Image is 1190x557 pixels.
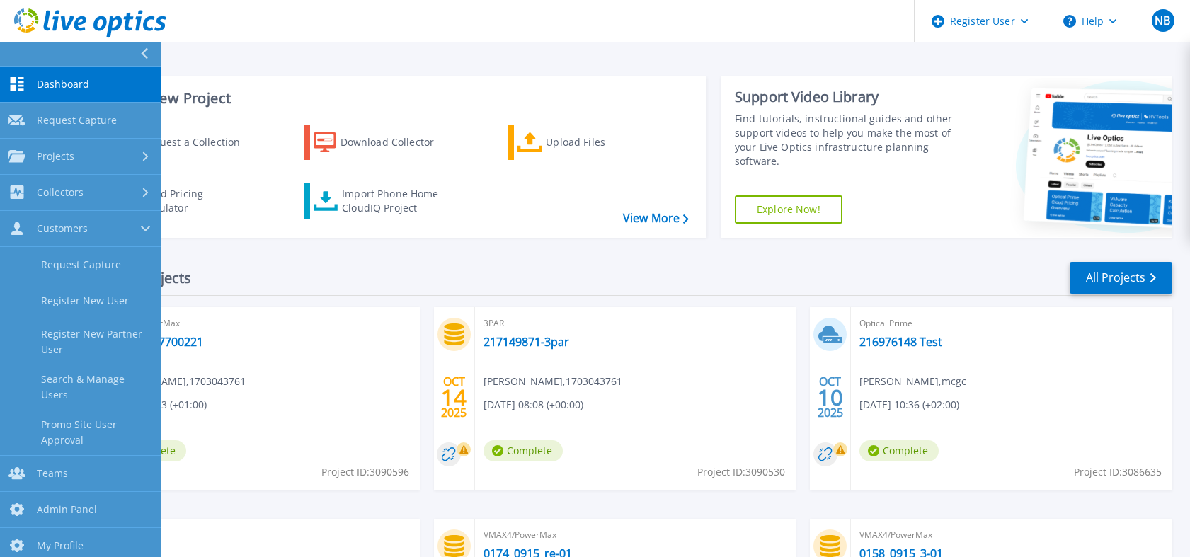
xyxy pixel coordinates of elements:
span: Project ID: 3090530 [697,464,785,480]
div: Support Video Library [735,88,963,106]
span: My Profile [37,539,84,552]
div: Download Collector [341,128,454,156]
span: VMAX4/PowerMax [484,527,788,543]
span: [PERSON_NAME] , mcgc [859,374,966,389]
h3: Start a New Project [101,91,688,106]
span: Complete [484,440,563,461]
a: All Projects [1070,262,1172,294]
span: VMAX3/PowerMax [107,316,411,331]
span: 14 [441,391,467,403]
span: Customers [37,222,88,235]
div: Upload Files [546,128,659,156]
div: OCT 2025 [817,372,844,423]
div: Cloud Pricing Calculator [139,187,252,215]
a: Cloud Pricing Calculator [101,183,258,219]
div: OCT 2025 [440,372,467,423]
a: Request a Collection [101,125,258,160]
span: Collectors [37,186,84,199]
span: Optical Prime [859,316,1164,331]
a: Explore Now! [735,195,842,224]
span: Project ID: 3086635 [1074,464,1162,480]
span: [PERSON_NAME] , 1703043761 [107,374,246,389]
div: Find tutorials, instructional guides and other support videos to help you make the most of your L... [735,112,963,168]
a: 216976148 Test [859,335,942,349]
a: Download Collector [304,125,462,160]
span: Dashboard [37,78,89,91]
a: 217149871-3par [484,335,569,349]
span: Request Capture [37,114,117,127]
span: Teams [37,467,68,480]
span: Complete [859,440,939,461]
span: Project ID: 3090596 [321,464,409,480]
span: Projects [37,150,74,163]
span: 3PAR [484,316,788,331]
span: [PERSON_NAME] , 1703043761 [484,374,622,389]
a: Upload Files [508,125,665,160]
span: Data Domain [107,527,411,543]
div: Request a Collection [141,128,254,156]
span: [DATE] 08:08 (+00:00) [484,397,583,413]
span: [DATE] 10:36 (+02:00) [859,397,959,413]
a: View More [623,212,689,225]
span: Admin Panel [37,503,97,516]
div: Import Phone Home CloudIQ Project [342,187,452,215]
span: VMAX4/PowerMax [859,527,1164,543]
span: 10 [818,391,843,403]
span: NB [1155,15,1170,26]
